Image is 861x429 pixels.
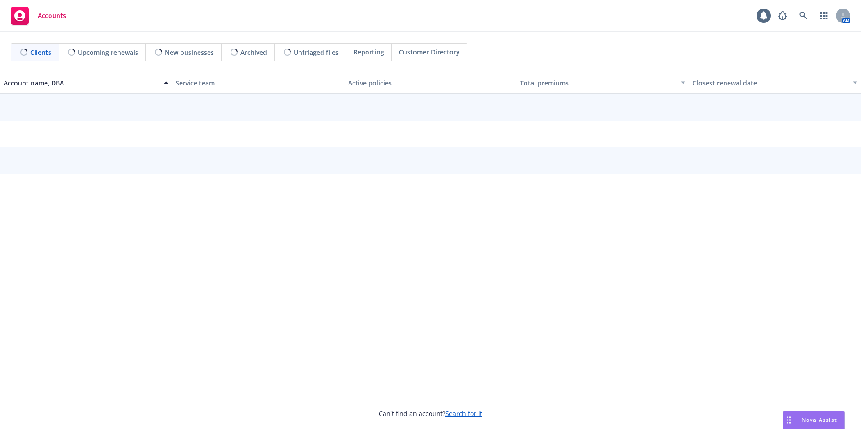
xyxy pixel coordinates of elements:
div: Closest renewal date [693,78,847,88]
div: Active policies [348,78,513,88]
a: Search [794,7,812,25]
span: Clients [30,48,51,57]
div: Service team [176,78,340,88]
button: Active policies [344,72,517,94]
a: Accounts [7,3,70,28]
button: Nova Assist [783,411,845,429]
span: Upcoming renewals [78,48,138,57]
div: Account name, DBA [4,78,159,88]
span: Customer Directory [399,47,460,57]
span: Reporting [353,47,384,57]
span: Untriaged files [294,48,339,57]
span: Nova Assist [802,416,837,424]
a: Switch app [815,7,833,25]
a: Search for it [445,409,482,418]
span: Can't find an account? [379,409,482,418]
div: Drag to move [783,411,794,429]
button: Closest renewal date [689,72,861,94]
button: Total premiums [517,72,689,94]
button: Service team [172,72,344,94]
div: Total premiums [520,78,675,88]
a: Report a Bug [774,7,792,25]
span: Accounts [38,12,66,19]
span: New businesses [165,48,214,57]
span: Archived [240,48,267,57]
